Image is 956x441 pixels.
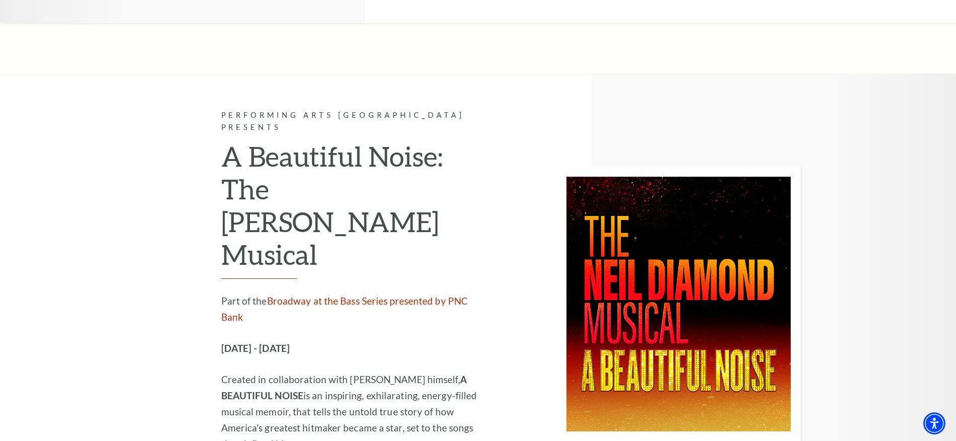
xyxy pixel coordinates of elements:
strong: A BEAUTIFUL NOISE [221,374,467,401]
strong: [DATE] - [DATE] [221,342,290,354]
p: Part of the [221,293,491,325]
p: Performing Arts [GEOGRAPHIC_DATA] Presents [221,109,491,134]
div: Accessibility Menu [923,412,945,434]
h2: A Beautiful Noise: The [PERSON_NAME] Musical [221,140,491,279]
a: Broadway at the Bass Series presented by PNC Bank [221,295,468,323]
